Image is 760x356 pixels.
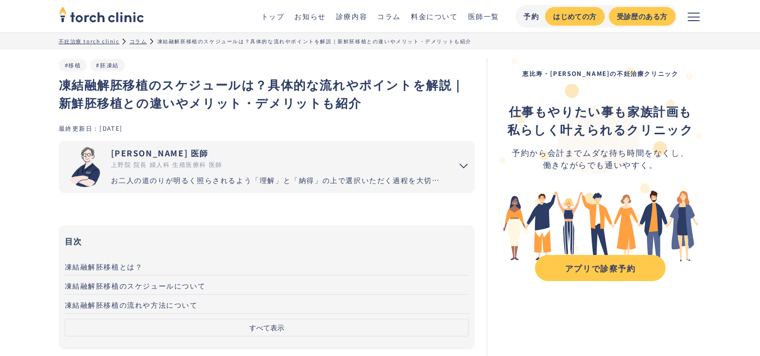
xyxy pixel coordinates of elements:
[65,295,469,314] a: 凍結融解胚移植の流れや方法について
[59,37,120,45] a: 不妊治療 torch clinic
[65,300,198,310] span: 凍結融解胚移植の流れや方法について
[553,11,596,22] div: はじめての方
[59,7,144,25] a: home
[65,147,105,187] img: 市山 卓彦
[65,281,206,291] span: 凍結融解胚移植のスケジュールについて
[130,37,147,45] a: コラム
[59,3,144,25] img: torch clinic
[507,120,693,138] strong: 私らしく叶えられるクリニック
[544,262,657,274] div: アプリで診察予約
[507,146,693,170] div: 予約から会計までムダな待ち時間をなくし、 働きながらでも通いやすく。
[111,147,445,159] div: [PERSON_NAME] 医師
[59,124,100,132] div: 最終更新日：
[111,160,445,169] div: 上野院 院長 婦人科 生殖医療科 医師
[59,37,702,45] ul: パンくずリスト
[507,102,693,138] div: ‍ ‍
[111,175,445,186] div: お二人の道のりが明るく照らされるよう「理解」と「納得」の上で選択いただく過程を大切にしています。エビデンスに基づいた高水準の医療提供により「幸せな家族計画の実現」をお手伝いさせていただきます。
[157,37,472,45] div: 凍結融解胚移植のスケジュールは？具体的な流れやポイントを解説｜新鮮胚移植との違いやメリット・デメリットも紹介
[65,61,81,69] a: #移植
[65,233,469,248] h3: 目次
[294,11,325,21] a: お知らせ
[545,7,604,26] a: はじめての方
[617,11,668,22] div: 受診歴のある方
[336,11,367,21] a: 診療内容
[535,255,666,281] a: アプリで診察予約
[377,11,401,21] a: コラム
[523,11,539,22] div: 予約
[522,69,678,77] strong: 恵比寿・[PERSON_NAME]の不妊治療クリニック
[65,261,143,272] span: 凍結融解胚移植とは？
[65,276,469,295] a: 凍結融解胚移植のスケジュールについて
[509,102,692,120] strong: 仕事もやりたい事も家族計画も
[261,11,285,21] a: トップ
[99,124,123,132] div: [DATE]
[411,11,458,21] a: 料金について
[468,11,499,21] a: 医師一覧
[609,7,676,26] a: 受診歴のある方
[59,141,445,193] a: [PERSON_NAME] 医師 上野院 院長 婦人科 生殖医療科 医師 お二人の道のりが明るく照らされるよう「理解」と「納得」の上で選択いただく過程を大切にしています。エビデンスに基づいた高水...
[59,75,475,112] h1: 凍結融解胚移植のスケジュールは？具体的な流れやポイントを解説｜新鮮胚移植との違いやメリット・デメリットも紹介
[65,256,469,276] a: 凍結融解胚移植とは？
[96,61,119,69] a: #胚凍結
[65,319,469,336] button: すべて表示
[59,141,475,193] summary: 市山 卓彦 [PERSON_NAME] 医師 上野院 院長 婦人科 生殖医療科 医師 お二人の道のりが明るく照らされるよう「理解」と「納得」の上で選択いただく過程を大切にしています。エビデンスに...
